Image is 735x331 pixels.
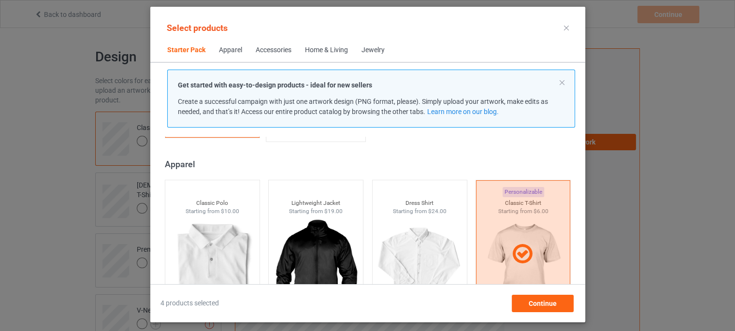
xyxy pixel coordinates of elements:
[178,81,372,89] strong: Get started with easy-to-design products - ideal for new sellers
[160,39,212,62] span: Starter Pack
[164,158,575,170] div: Apparel
[305,45,348,55] div: Home & Living
[428,208,446,215] span: $24.00
[324,208,343,215] span: $19.00
[269,199,363,207] div: Lightweight Jacket
[178,98,548,115] span: Create a successful campaign with just one artwork design (PNG format, please). Simply upload you...
[273,215,359,323] img: regular.jpg
[160,299,219,308] span: 4 products selected
[511,295,573,312] div: Continue
[167,23,228,33] span: Select products
[256,45,291,55] div: Accessories
[528,300,556,307] span: Continue
[361,45,385,55] div: Jewelry
[269,207,363,216] div: Starting from
[376,215,462,323] img: regular.jpg
[427,108,498,115] a: Learn more on our blog.
[372,207,466,216] div: Starting from
[169,215,255,323] img: regular.jpg
[219,45,242,55] div: Apparel
[220,208,239,215] span: $10.00
[372,199,466,207] div: Dress Shirt
[165,199,259,207] div: Classic Polo
[165,207,259,216] div: Starting from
